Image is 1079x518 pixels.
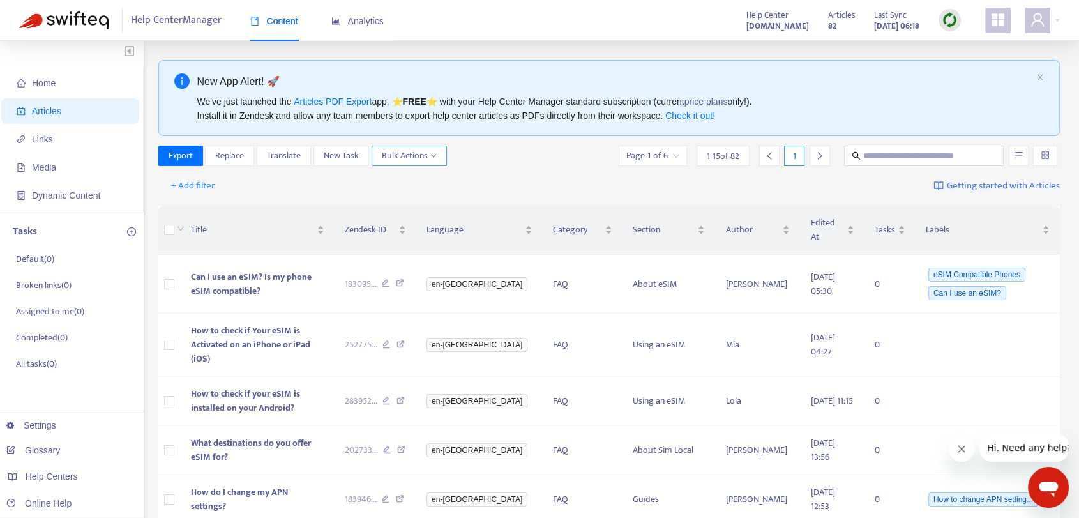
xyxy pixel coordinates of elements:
span: plus-circle [127,227,136,236]
a: Articles PDF Export [294,96,372,107]
span: Help Center [746,8,788,22]
th: Author [715,206,800,255]
span: [DATE] 05:30 [810,270,834,298]
span: 283952 ... [345,394,377,408]
p: Tasks [13,224,37,240]
button: unordered-list [1009,146,1029,166]
th: Tasks [864,206,916,255]
td: Using an eSIM [622,314,716,377]
a: Getting started with Articles [933,176,1060,196]
span: Help Center Manager [131,8,222,33]
span: Hi. Need any help? [8,9,92,19]
a: Settings [6,420,56,430]
td: FAQ [543,426,622,475]
img: Swifteq [19,11,109,29]
img: sync.dc5367851b00ba804db3.png [942,12,958,28]
span: 202733 ... [345,443,378,457]
span: Labels [926,223,1039,237]
span: unordered-list [1014,151,1023,160]
div: We've just launched the app, ⭐ ⭐️ with your Help Center Manager standard subscription (current on... [197,95,1032,123]
span: appstore [990,12,1006,27]
span: area-chart [331,17,340,26]
span: container [17,191,26,200]
span: en-[GEOGRAPHIC_DATA] [426,443,527,457]
span: Bulk Actions [382,149,437,163]
strong: 82 [828,19,836,33]
a: Check it out! [665,110,715,121]
span: Translate [267,149,301,163]
span: file-image [17,163,26,172]
td: [PERSON_NAME] [715,255,800,314]
td: Using an eSIM [622,377,716,426]
span: Analytics [331,16,384,26]
span: How to check if your eSIM is installed on your Android? [191,386,300,415]
span: Content [250,16,298,26]
span: + Add filter [171,178,215,194]
span: Author [725,223,780,237]
p: Broken links ( 0 ) [16,278,72,292]
span: Zendesk ID [345,223,396,237]
span: Tasks [875,223,895,237]
span: Title [191,223,313,237]
iframe: Message from company [979,434,1069,462]
span: 183946 ... [345,492,377,507]
span: search [852,151,861,160]
td: FAQ [543,255,622,314]
button: New Task [313,146,369,166]
span: en-[GEOGRAPHIC_DATA] [426,394,527,408]
span: en-[GEOGRAPHIC_DATA] [426,492,527,507]
span: 1 - 15 of 82 [707,149,739,163]
span: en-[GEOGRAPHIC_DATA] [426,338,527,352]
span: Language [426,223,522,237]
td: [PERSON_NAME] [715,426,800,475]
a: Online Help [6,498,72,508]
th: Zendesk ID [335,206,417,255]
th: Category [543,206,622,255]
span: user [1030,12,1045,27]
p: Completed ( 0 ) [16,331,68,344]
span: en-[GEOGRAPHIC_DATA] [426,277,527,291]
th: Section [622,206,716,255]
span: Links [32,134,53,144]
span: Can I use an eSIM? Is my phone eSIM compatible? [191,270,312,298]
td: Lola [715,377,800,426]
span: How to check if Your eSIM is Activated on an iPhone or iPad (iOS) [191,323,310,366]
td: 0 [864,255,916,314]
p: Assigned to me ( 0 ) [16,305,84,318]
span: Help Centers [26,471,78,482]
span: info-circle [174,73,190,89]
span: eSIM Compatible Phones [928,268,1025,282]
span: account-book [17,107,26,116]
td: Mia [715,314,800,377]
span: How to change APN setting... [928,492,1038,507]
span: Articles [828,8,855,22]
a: price plans [684,96,728,107]
span: close [1036,73,1044,81]
span: Section [633,223,695,237]
span: Media [32,162,56,172]
span: [DATE] 11:15 [810,393,852,408]
span: [DATE] 12:53 [810,485,834,514]
button: Replace [205,146,254,166]
span: book [250,17,259,26]
th: Language [416,206,543,255]
span: home [17,79,26,88]
iframe: Close message [949,436,974,462]
span: Replace [215,149,244,163]
iframe: Button to launch messaging window [1028,467,1069,508]
span: Dynamic Content [32,190,100,201]
span: Last Sync [874,8,907,22]
p: Default ( 0 ) [16,252,54,266]
span: [DATE] 13:56 [810,436,834,464]
button: Translate [257,146,311,166]
a: [DOMAIN_NAME] [746,19,809,33]
span: How do I change my APN settings? [191,485,288,514]
strong: [DATE] 06:18 [874,19,919,33]
span: down [430,153,437,159]
span: left [765,151,774,160]
p: All tasks ( 0 ) [16,357,57,370]
td: About eSIM [622,255,716,314]
td: About Sim Local [622,426,716,475]
button: + Add filter [162,176,225,196]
